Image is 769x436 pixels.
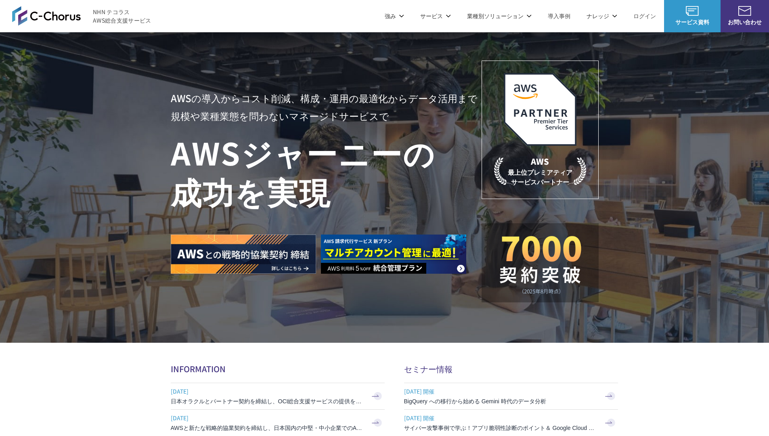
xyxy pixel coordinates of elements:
[587,12,617,20] p: ナレッジ
[171,385,365,397] span: [DATE]
[171,89,482,125] p: AWSの導入からコスト削減、 構成・運用の最適化からデータ活用まで 規模や業種業態を問わない マネージドサービスで
[404,383,618,409] a: [DATE] 開催 BigQuery への移行から始める Gemini 時代のデータ分析
[404,412,598,424] span: [DATE] 開催
[633,12,656,20] a: ログイン
[531,155,549,167] em: AWS
[321,235,466,274] img: AWS請求代行サービス 統合管理プラン
[171,412,365,424] span: [DATE]
[404,397,598,405] h3: BigQuery への移行から始める Gemini 時代のデータ分析
[498,235,583,294] img: 契約件数
[171,410,385,436] a: [DATE] AWSと新たな戦略的協業契約を締結し、日本国内の中堅・中小企業でのAWS活用を加速
[494,155,586,187] p: 最上位プレミアティア サービスパートナー
[420,12,451,20] p: サービス
[664,18,721,26] span: サービス資料
[385,12,404,20] p: 強み
[171,383,385,409] a: [DATE] 日本オラクルとパートナー契約を締結し、OCI総合支援サービスの提供を開始
[171,235,316,274] img: AWSとの戦略的協業契約 締結
[404,424,598,432] h3: サイバー攻撃事例で学ぶ！アプリ脆弱性診断のポイント＆ Google Cloud セキュリティ対策
[504,73,576,146] img: AWSプレミアティアサービスパートナー
[548,12,570,20] a: 導入事例
[721,18,769,26] span: お問い合わせ
[738,6,751,16] img: お問い合わせ
[404,363,618,375] h2: セミナー情報
[12,6,151,25] a: AWS総合支援サービス C-Chorus NHN テコラスAWS総合支援サービス
[404,410,618,436] a: [DATE] 開催 サイバー攻撃事例で学ぶ！アプリ脆弱性診断のポイント＆ Google Cloud セキュリティ対策
[171,424,365,432] h3: AWSと新たな戦略的協業契約を締結し、日本国内の中堅・中小企業でのAWS活用を加速
[171,397,365,405] h3: 日本オラクルとパートナー契約を締結し、OCI総合支援サービスの提供を開始
[467,12,532,20] p: 業種別ソリューション
[93,8,151,25] span: NHN テコラス AWS総合支援サービス
[12,6,81,25] img: AWS総合支援サービス C-Chorus
[686,6,699,16] img: AWS総合支援サービス C-Chorus サービス資料
[171,133,482,210] h1: AWS ジャーニーの 成功を実現
[171,363,385,375] h2: INFORMATION
[404,385,598,397] span: [DATE] 開催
